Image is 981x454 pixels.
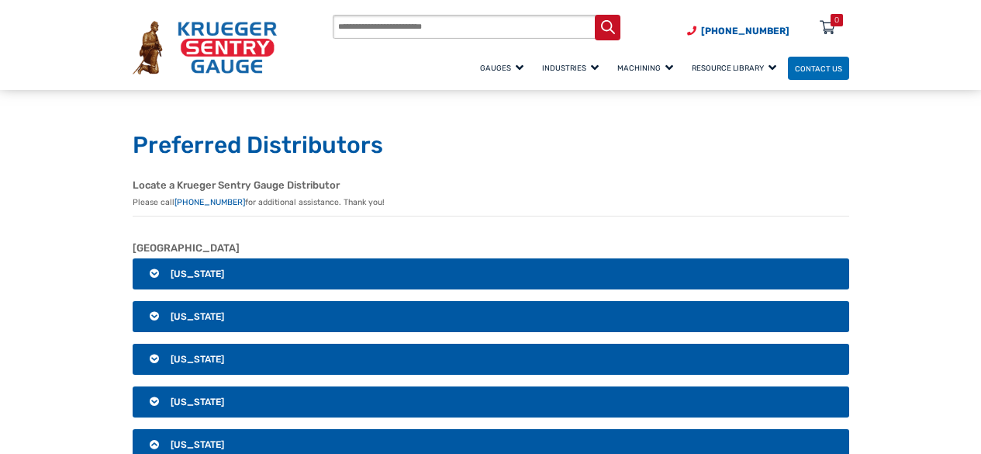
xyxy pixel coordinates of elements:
span: Contact Us [795,64,842,72]
img: Krueger Sentry Gauge [133,21,277,75]
h2: [GEOGRAPHIC_DATA] [133,242,849,255]
span: [PHONE_NUMBER] [701,26,789,36]
span: [US_STATE] [171,269,224,279]
h2: Locate a Krueger Sentry Gauge Distributor [133,179,849,192]
span: Industries [542,64,599,72]
span: Resource Library [692,64,776,72]
p: Please call for additional assistance. Thank you! [133,196,849,209]
h1: Preferred Distributors [133,131,849,161]
a: Contact Us [788,57,849,81]
span: [US_STATE] [171,397,224,407]
a: Gauges [473,54,535,81]
a: Resource Library [685,54,788,81]
span: Machining [617,64,673,72]
a: Machining [610,54,685,81]
div: 0 [834,14,839,26]
a: Industries [535,54,610,81]
span: [US_STATE] [171,311,224,322]
span: [US_STATE] [171,439,224,450]
a: Phone Number (920) 434-8860 [687,24,789,38]
span: Gauges [480,64,523,72]
a: [PHONE_NUMBER] [174,197,245,207]
span: [US_STATE] [171,354,224,365]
